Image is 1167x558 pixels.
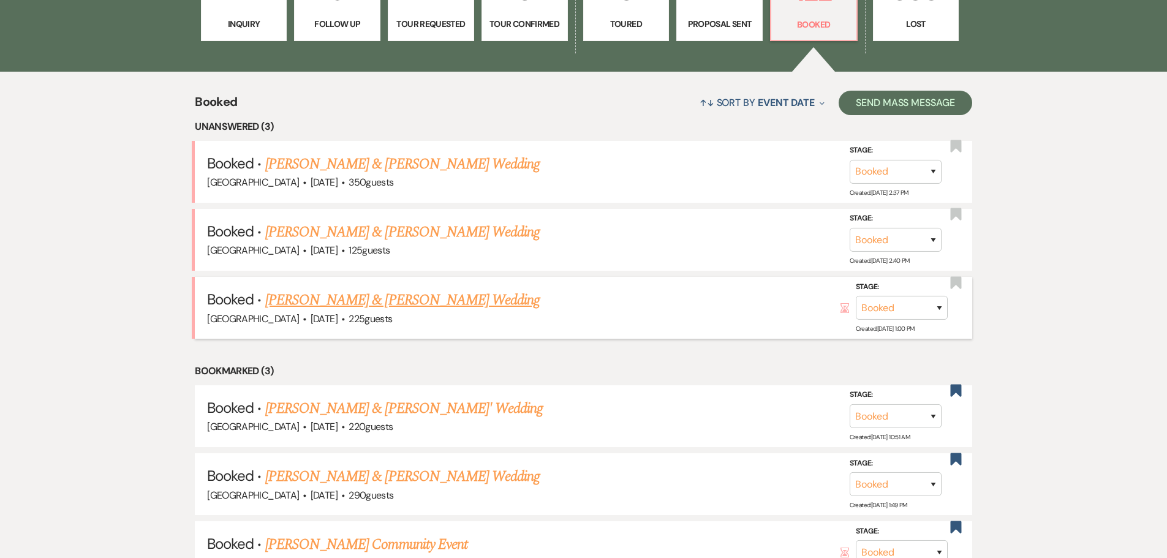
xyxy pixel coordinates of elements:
[265,466,540,488] a: [PERSON_NAME] & [PERSON_NAME] Wedding
[839,91,972,115] button: Send Mass Message
[850,501,907,509] span: Created: [DATE] 1:49 PM
[302,17,372,31] p: Follow Up
[265,221,540,243] a: [PERSON_NAME] & [PERSON_NAME] Wedding
[311,244,338,257] span: [DATE]
[700,96,714,109] span: ↑↓
[349,489,393,502] span: 290 guests
[311,489,338,502] span: [DATE]
[265,398,543,420] a: [PERSON_NAME] & [PERSON_NAME]' Wedding
[311,420,338,433] span: [DATE]
[207,222,254,241] span: Booked
[850,457,942,470] label: Stage:
[195,119,972,135] li: Unanswered (3)
[856,281,948,294] label: Stage:
[349,312,392,325] span: 225 guests
[684,17,755,31] p: Proposal Sent
[779,18,849,31] p: Booked
[850,189,908,197] span: Created: [DATE] 2:37 PM
[311,176,338,189] span: [DATE]
[207,489,299,502] span: [GEOGRAPHIC_DATA]
[207,244,299,257] span: [GEOGRAPHIC_DATA]
[311,312,338,325] span: [DATE]
[591,17,662,31] p: Toured
[856,525,948,538] label: Stage:
[850,388,942,402] label: Stage:
[850,144,942,157] label: Stage:
[881,17,951,31] p: Lost
[396,17,466,31] p: Tour Requested
[850,212,942,225] label: Stage:
[265,533,467,556] a: [PERSON_NAME] Community Event
[207,176,299,189] span: [GEOGRAPHIC_DATA]
[207,534,254,553] span: Booked
[850,433,910,441] span: Created: [DATE] 10:51 AM
[207,466,254,485] span: Booked
[349,176,393,189] span: 350 guests
[207,312,299,325] span: [GEOGRAPHIC_DATA]
[195,363,972,379] li: Bookmarked (3)
[209,17,279,31] p: Inquiry
[695,86,829,119] button: Sort By Event Date
[265,153,540,175] a: [PERSON_NAME] & [PERSON_NAME] Wedding
[207,154,254,173] span: Booked
[265,289,540,311] a: [PERSON_NAME] & [PERSON_NAME] Wedding
[207,420,299,433] span: [GEOGRAPHIC_DATA]
[349,420,393,433] span: 220 guests
[850,257,910,265] span: Created: [DATE] 2:40 PM
[195,92,237,119] span: Booked
[758,96,815,109] span: Event Date
[207,398,254,417] span: Booked
[207,290,254,309] span: Booked
[489,17,560,31] p: Tour Confirmed
[856,325,915,333] span: Created: [DATE] 1:00 PM
[349,244,390,257] span: 125 guests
